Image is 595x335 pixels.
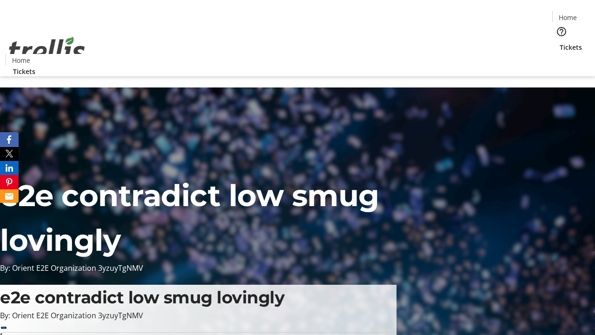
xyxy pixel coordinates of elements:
[560,42,582,52] span: Tickets
[6,55,36,65] a: Home
[559,13,577,22] span: Home
[552,42,589,52] a: Tickets
[12,55,30,65] span: Home
[13,67,35,76] span: Tickets
[553,13,582,22] a: Home
[552,52,571,71] button: Cart
[552,22,571,41] button: Help
[6,67,43,76] a: Tickets
[6,27,88,73] img: Orient E2E Organization 3yzuyTgNMV's Logo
